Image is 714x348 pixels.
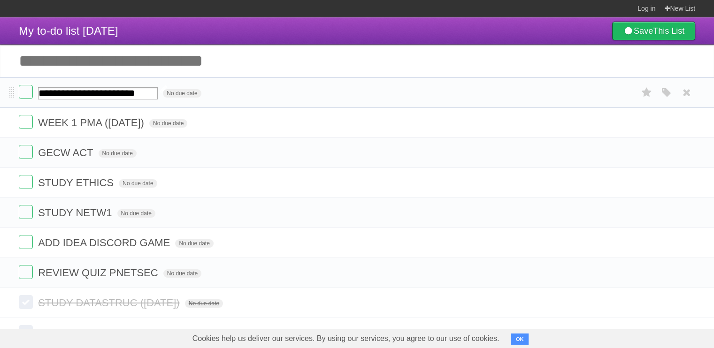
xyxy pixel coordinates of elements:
[38,147,95,159] span: GECW ACT
[511,333,529,345] button: OK
[149,119,187,128] span: No due date
[19,205,33,219] label: Done
[612,22,695,40] a: SaveThis List
[38,237,172,249] span: ADD IDEA DISCORD GAME
[185,299,223,308] span: No due date
[19,235,33,249] label: Done
[163,269,201,278] span: No due date
[38,117,146,129] span: WEEK 1 PMA ([DATE])
[117,209,155,218] span: No due date
[38,297,182,309] span: STUDY DATASTRUC ([DATE])
[19,85,33,99] label: Done
[38,267,160,279] span: REVIEW QUIZ PNETSEC
[175,239,213,248] span: No due date
[19,175,33,189] label: Done
[19,24,118,37] span: My to-do list [DATE]
[38,177,116,189] span: STUDY ETHICS
[163,89,201,98] span: No due date
[653,26,684,36] b: This List
[638,85,656,100] label: Star task
[38,327,136,339] span: MATH PMA ([DATE])
[19,325,33,339] label: Done
[19,115,33,129] label: Done
[19,265,33,279] label: Done
[183,329,509,348] span: Cookies help us deliver our services. By using our services, you agree to our use of cookies.
[99,149,137,158] span: No due date
[19,145,33,159] label: Done
[119,179,157,188] span: No due date
[38,207,114,219] span: STUDY NETW1
[19,295,33,309] label: Done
